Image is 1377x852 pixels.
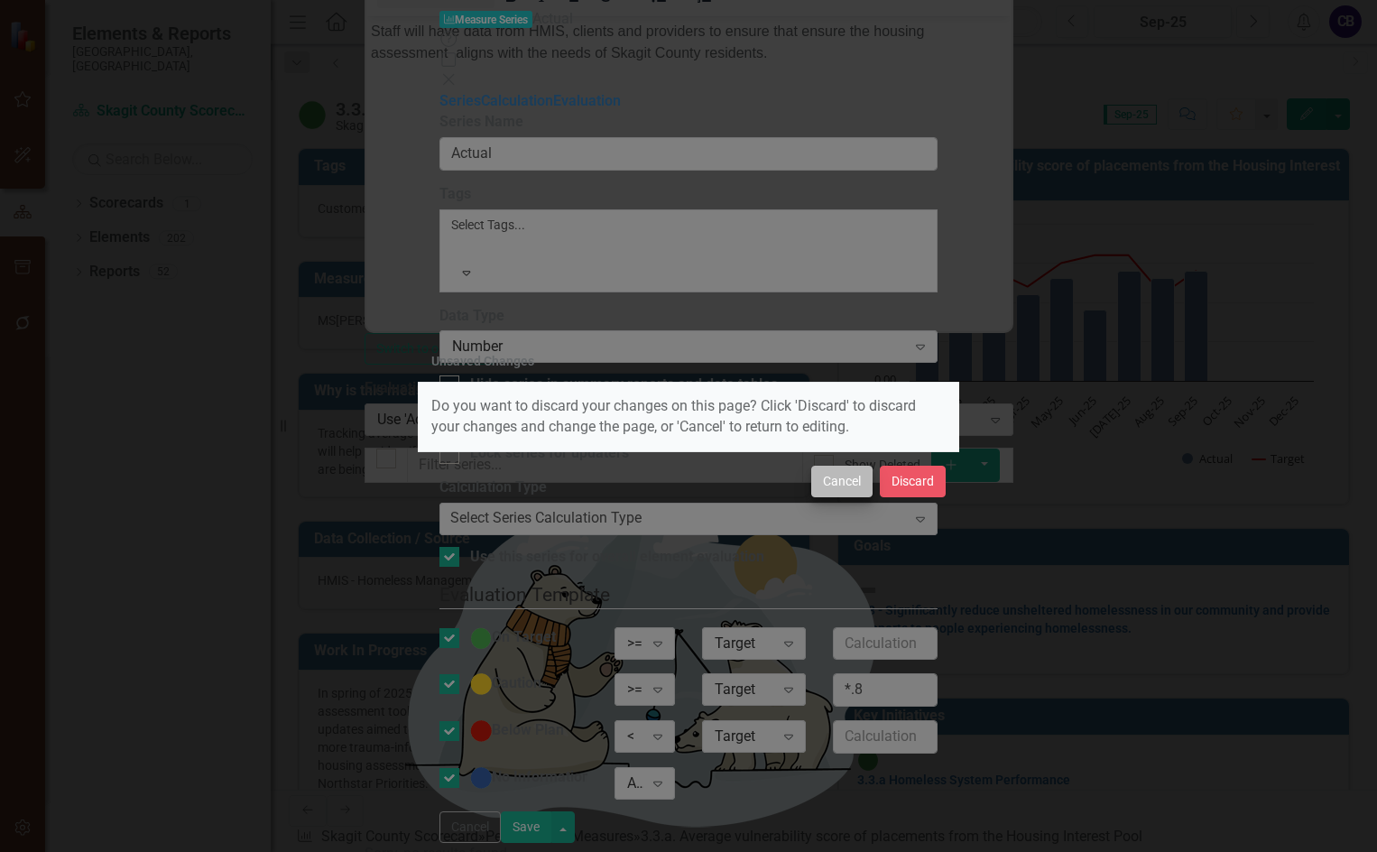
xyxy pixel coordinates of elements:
[5,5,641,134] p: In spring of 2025, [GEOGRAPHIC_DATA] implemented an updated vulnerability assessment tool called ...
[5,5,641,48] p: Staff will have data from HMIS, clients and providers to ensure that ensure the housing assessmen...
[811,466,873,497] button: Cancel
[431,355,534,368] div: Unsaved Changes
[418,383,959,451] div: Do you want to discard your changes on this page? Click 'Discard' to discard your changes and cha...
[880,466,946,497] button: Discard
